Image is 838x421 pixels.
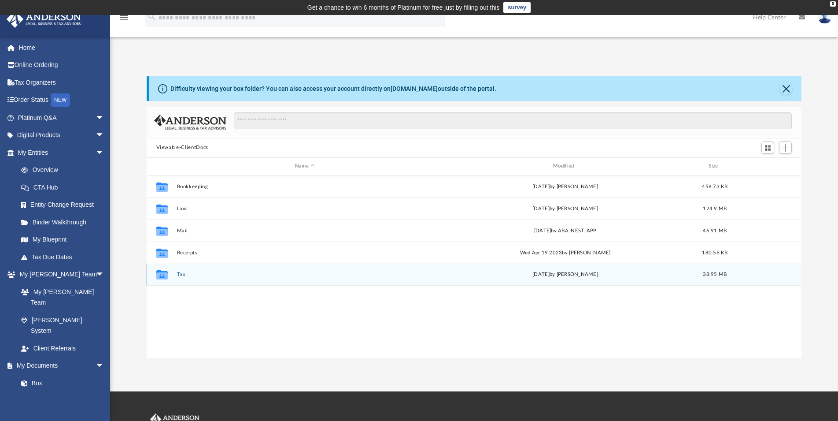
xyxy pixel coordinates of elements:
[12,196,118,214] a: Entity Change Request
[176,162,433,170] div: Name
[12,339,113,357] a: Client Referrals
[150,162,172,170] div: id
[761,142,775,154] button: Switch to Grid View
[6,91,118,109] a: Order StatusNEW
[703,228,727,233] span: 46.91 MB
[12,161,118,179] a: Overview
[736,162,798,170] div: id
[503,2,531,13] a: survey
[437,271,693,279] div: [DATE] by [PERSON_NAME]
[12,283,109,311] a: My [PERSON_NAME] Team
[702,250,727,255] span: 180.56 KB
[4,11,84,28] img: Anderson Advisors Platinum Portal
[6,357,113,375] a: My Documentsarrow_drop_down
[12,374,109,392] a: Box
[12,248,118,266] a: Tax Due Dates
[119,12,129,23] i: menu
[437,205,693,212] div: [DATE] by [PERSON_NAME]
[703,206,727,211] span: 124.9 MB
[437,183,693,190] div: [DATE] by [PERSON_NAME]
[156,144,208,152] button: Viewable-ClientDocs
[779,142,792,154] button: Add
[177,228,433,234] button: Mail
[697,162,732,170] div: Size
[96,109,113,127] span: arrow_drop_down
[96,144,113,162] span: arrow_drop_down
[177,184,433,190] button: Bookkeeping
[12,231,113,249] a: My Blueprint
[177,250,433,256] button: Receipts
[12,311,113,339] a: [PERSON_NAME] System
[6,74,118,91] a: Tax Organizers
[170,84,496,93] div: Difficulty viewing your box folder? You can also access your account directly on outside of the p...
[12,179,118,196] a: CTA Hub
[437,162,694,170] div: Modified
[119,17,129,23] a: menu
[96,357,113,375] span: arrow_drop_down
[147,175,802,358] div: grid
[96,266,113,284] span: arrow_drop_down
[177,206,433,212] button: Law
[6,39,118,56] a: Home
[147,12,157,22] i: search
[437,227,693,235] div: [DATE] by ABA_NEST_APP
[703,272,727,277] span: 38.95 MB
[234,112,792,129] input: Search files and folders
[780,82,792,95] button: Close
[437,249,693,257] div: Wed Apr 19 2023 by [PERSON_NAME]
[818,11,831,24] img: User Pic
[6,266,113,283] a: My [PERSON_NAME] Teamarrow_drop_down
[702,184,727,189] span: 458.73 KB
[6,144,118,161] a: My Entitiesarrow_drop_down
[6,127,118,144] a: Digital Productsarrow_drop_down
[96,127,113,145] span: arrow_drop_down
[391,85,438,92] a: [DOMAIN_NAME]
[12,213,118,231] a: Binder Walkthrough
[177,272,433,277] button: Tax
[6,109,118,127] a: Platinum Q&Aarrow_drop_down
[6,56,118,74] a: Online Ordering
[307,2,500,13] div: Get a chance to win 6 months of Platinum for free just by filling out this
[830,1,836,7] div: close
[51,93,70,107] div: NEW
